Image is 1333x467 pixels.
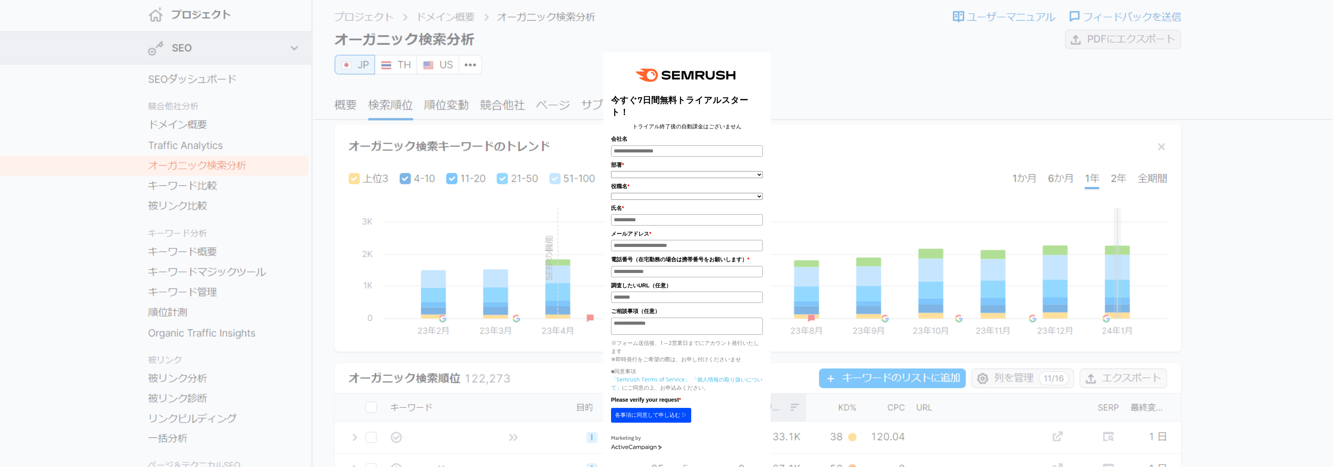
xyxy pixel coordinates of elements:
label: 会社名 [611,135,763,143]
p: ※フォーム送信後、1～2営業日までにアカウント発行いたします ※即時発行をご希望の際は、お申し付けくださいませ [611,339,763,363]
label: Please verify your request [611,395,763,404]
title: 今すぐ7日間無料トライアルスタート！ [611,94,763,118]
label: 氏名 [611,204,763,212]
center: トライアル終了後の自動課金はございません [611,122,763,131]
div: Marketing by [611,434,763,443]
label: 電話番号（在宅勤務の場合は携帯番号をお願いします） [611,255,763,264]
a: 「個人情報の取り扱いについて」 [611,376,762,391]
label: メールアドレス [611,229,763,238]
img: e6a379fe-ca9f-484e-8561-e79cf3a04b3f.png [630,60,744,90]
label: 役職名 [611,182,763,191]
label: 調査したいURL（任意） [611,281,763,290]
label: ご相談事項（任意） [611,307,763,315]
p: にご同意の上、お申込みください。 [611,375,763,392]
a: 「Semrush Terms of Service」 [611,376,690,383]
p: ■同意事項 [611,367,763,375]
label: 部署 [611,161,763,169]
button: 各事項に同意して申し込む ▷ [611,408,691,423]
